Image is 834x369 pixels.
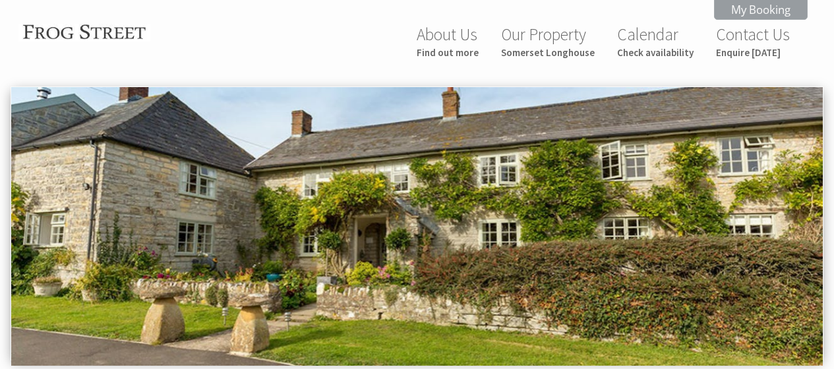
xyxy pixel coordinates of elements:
[617,24,694,59] a: CalendarCheck availability
[18,24,150,42] img: Frog Street
[716,46,790,59] small: Enquire [DATE]
[417,46,479,59] small: Find out more
[501,24,595,59] a: Our PropertySomerset Longhouse
[617,46,694,59] small: Check availability
[417,24,479,59] a: About UsFind out more
[716,24,790,59] a: Contact UsEnquire [DATE]
[501,46,595,59] small: Somerset Longhouse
